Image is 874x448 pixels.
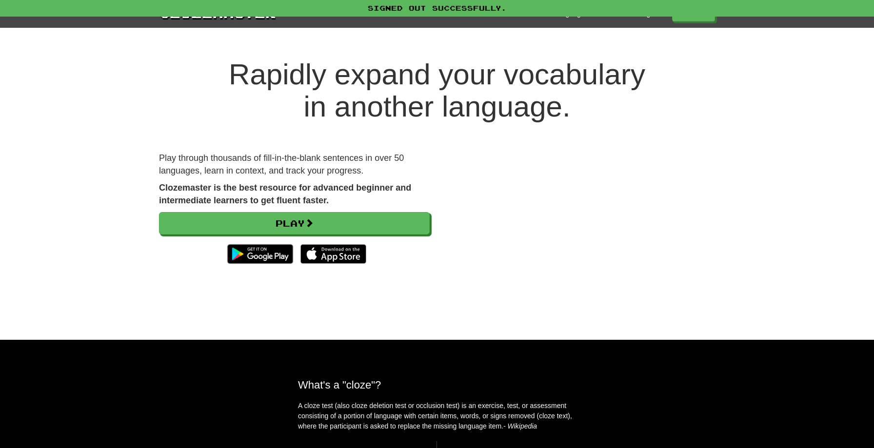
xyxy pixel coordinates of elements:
img: Get it on Google Play [222,239,298,269]
p: A cloze test (also cloze deletion test or occlusion test) is an exercise, test, or assessment con... [298,401,576,431]
img: Download_on_the_App_Store_Badge_US-UK_135x40-25178aeef6eb6b83b96f5f2d004eda3bffbb37122de64afbaef7... [300,244,366,264]
strong: Clozemaster is the best resource for advanced beginner and intermediate learners to get fluent fa... [159,183,411,205]
em: - Wikipedia [503,422,537,430]
p: Play through thousands of fill-in-the-blank sentences in over 50 languages, learn in context, and... [159,152,430,177]
a: Play [159,212,430,234]
h2: What's a "cloze"? [298,379,576,391]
